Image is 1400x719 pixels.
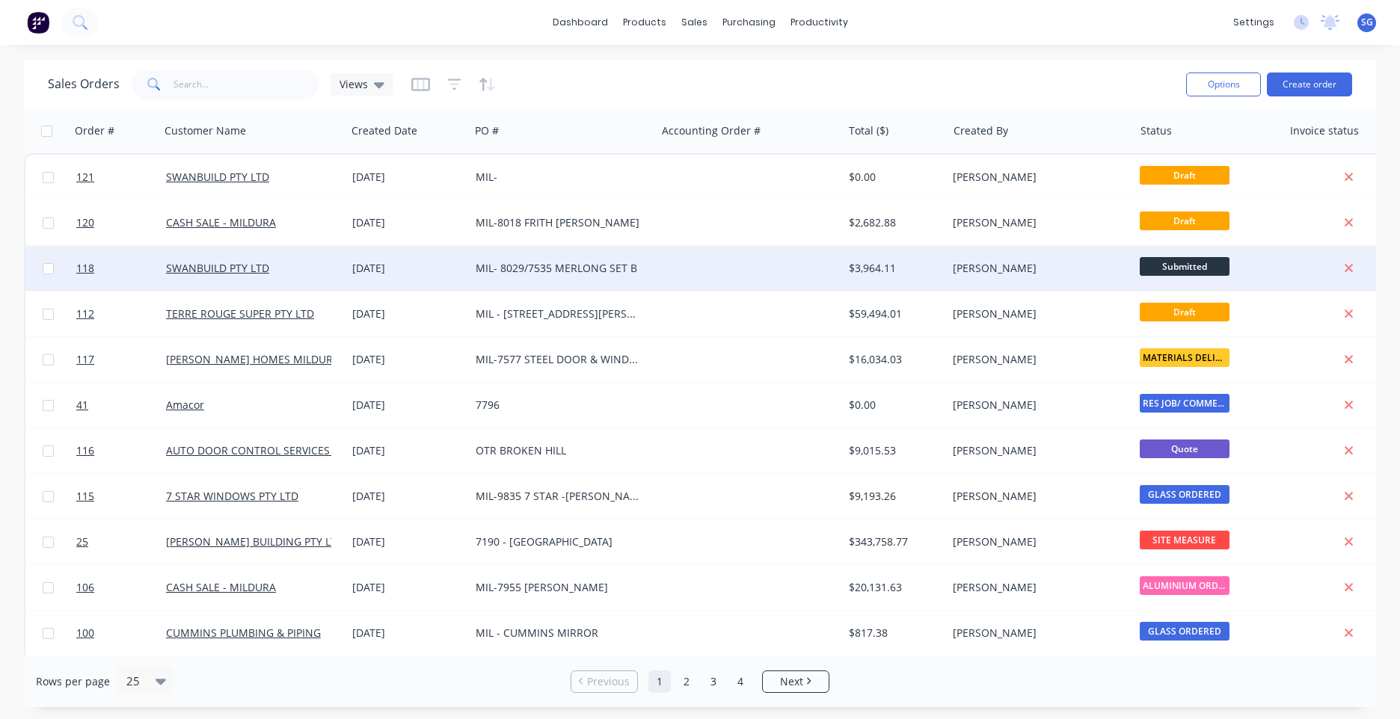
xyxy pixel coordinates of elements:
div: [DATE] [352,443,464,458]
a: Page 3 [702,670,725,693]
span: Draft [1140,303,1229,321]
div: 7796 [476,398,642,413]
span: SITE MEASURE [1140,531,1229,549]
span: 116 [76,443,94,458]
span: 115 [76,489,94,504]
div: $16,034.03 [849,352,936,367]
div: productivity [783,11,856,34]
div: MIL-7955 [PERSON_NAME] [476,580,642,595]
span: Submitted [1140,257,1229,276]
span: Quote [1140,439,1229,458]
a: CASH SALE - MILDURA [166,580,276,594]
a: 118 [76,246,166,291]
div: [PERSON_NAME] [953,580,1119,595]
div: settings [1226,11,1282,34]
div: [PERSON_NAME] [953,489,1119,504]
div: MIL - CUMMINS MIRROR [476,626,642,641]
div: $0.00 [849,398,936,413]
div: [PERSON_NAME] [953,626,1119,641]
span: Rows per page [36,674,110,689]
span: SG [1361,16,1373,29]
a: 106 [76,565,166,610]
div: [DATE] [352,626,464,641]
div: Invoice status [1290,123,1359,138]
a: 7 STAR WINDOWS PTY LTD [166,489,298,503]
a: CUMMINS PLUMBING & PIPING [166,626,321,640]
ul: Pagination [565,670,835,693]
span: 117 [76,352,94,367]
span: ALUMINIUM ORDER... [1140,576,1229,595]
span: 120 [76,215,94,230]
div: [DATE] [352,170,464,185]
div: Accounting Order # [662,123,761,138]
div: Status [1140,123,1172,138]
span: 121 [76,170,94,185]
a: TERRE ROUGE SUPER PTY LTD [166,306,314,321]
div: $817.38 [849,626,936,641]
a: SWANBUILD PTY LTD [166,170,269,184]
a: 112 [76,291,166,336]
a: SWANBUILD PTY LTD [166,261,269,275]
div: $9,015.53 [849,443,936,458]
div: [PERSON_NAME] [953,215,1119,230]
div: Order # [75,123,114,138]
div: MIL- 8029/7535 MERLONG SET B [476,261,642,276]
a: 120 [76,200,166,245]
input: Search... [174,70,319,99]
h1: Sales Orders [48,77,120,91]
button: Create order [1267,72,1352,96]
a: Previous page [571,674,637,689]
div: $3,964.11 [849,261,936,276]
span: Draft [1140,212,1229,230]
span: Next [780,674,803,689]
a: Page 4 [729,670,752,693]
a: Page 2 [675,670,698,693]
span: 25 [76,534,88,549]
div: [DATE] [352,398,464,413]
a: 41 [76,383,166,428]
div: purchasing [715,11,783,34]
a: CASH SALE - MILDURA [166,215,276,229]
div: $343,758.77 [849,534,936,549]
div: $9,193.26 [849,489,936,504]
a: Next page [763,674,829,689]
span: Views [340,76,368,92]
span: Previous [587,674,630,689]
a: 121 [76,155,166,200]
div: Total ($) [849,123,888,138]
div: [PERSON_NAME] [953,443,1119,458]
div: [PERSON_NAME] [953,398,1119,413]
div: [DATE] [352,489,464,504]
div: [DATE] [352,580,464,595]
span: 41 [76,398,88,413]
span: GLASS ORDERED [1140,485,1229,504]
a: 100 [76,611,166,655]
a: 116 [76,428,166,473]
div: [DATE] [352,534,464,549]
div: [PERSON_NAME] [953,534,1119,549]
div: [DATE] [352,352,464,367]
div: MIL-9835 7 STAR -[PERSON_NAME] [476,489,642,504]
div: Customer Name [165,123,246,138]
a: [PERSON_NAME] BUILDING PTY LTD [166,534,344,549]
div: products [615,11,674,34]
a: Amacor [166,398,204,412]
div: Created By [954,123,1008,138]
a: 25 [76,519,166,564]
span: MATERIALS DELIV... [1140,348,1229,367]
a: 115 [76,474,166,519]
div: [DATE] [352,215,464,230]
div: [DATE] [352,261,464,276]
div: MIL- [476,170,642,185]
div: $59,494.01 [849,306,936,321]
span: 118 [76,261,94,276]
div: 7190 - [GEOGRAPHIC_DATA] [476,534,642,549]
div: sales [674,11,715,34]
a: 117 [76,337,166,382]
span: 106 [76,580,94,595]
div: MIL-7577 STEEL DOOR & WINDOW [476,352,642,367]
span: GLASS ORDERED [1140,622,1229,641]
div: $0.00 [849,170,936,185]
div: [DATE] [352,306,464,321]
div: $20,131.63 [849,580,936,595]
